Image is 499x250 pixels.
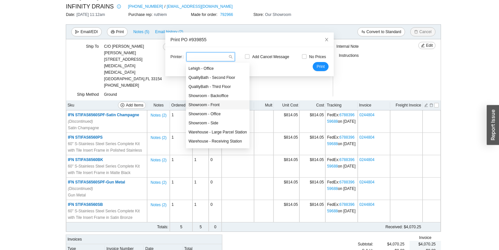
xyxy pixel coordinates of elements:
td: $814.05 [273,133,299,155]
td: 5 [170,222,192,232]
td: $814.05 [273,155,299,178]
td: $814.05 [273,200,299,222]
span: Notes ( 2 ) [151,157,167,163]
span: IFN STIFAS6560SPF-Satin Champagne [68,113,139,124]
span: FedEx : on [DATE] [327,180,355,191]
span: IFN STIFAS6560PS [68,135,102,140]
button: Email history (2) [155,27,184,36]
div: Showroom - Front [189,102,247,108]
button: printerPrint [107,27,128,36]
span: Satin Champagne [68,125,99,131]
th: Mult [254,100,273,110]
i: (Discontinued) [68,119,93,124]
span: Gun Metal [68,192,86,198]
th: Cost [299,100,325,110]
td: 1 [170,110,192,133]
span: ruthiem [154,12,167,17]
span: Totals: [157,225,168,229]
div: QualityBath - Second Floor [186,73,250,82]
span: info-circle [115,5,122,8]
td: 0 [209,222,222,232]
span: Instructions [339,53,359,58]
td: 1 [170,133,192,155]
td: 1 [170,178,192,200]
button: Close [319,32,334,47]
span: Internal Note [336,44,359,49]
td: 0 [209,178,222,200]
div: Lehigh - Office [186,64,250,73]
span: Notes ( 5 ) [133,29,149,35]
a: 678839659688 [327,113,354,124]
button: edit [424,102,428,107]
span: Notes ( 2 ) [151,202,167,208]
span: Notes ( 2 ) [151,179,167,186]
span: 60" S-Stainless Steel Series Complete Kit with Tile Insert Frame in Satin Bronze [68,208,145,221]
span: [DATE] 11:12am [76,12,105,17]
td: 0 [209,155,222,178]
span: Notes ( 2 ) [151,134,167,141]
span: Edit [426,42,433,49]
a: 678839659688 [327,202,354,213]
span: edit [421,44,425,48]
div: QualityBath - Third Floor [186,82,250,91]
a: 792966 [220,12,233,17]
div: Lehigh - Office [189,66,247,71]
div: Warehouse - Large Parcel Station [189,129,247,135]
div: $4,070.25 [415,241,435,247]
button: delete [429,102,434,107]
span: Add Cancel Message [250,54,292,60]
span: FedEx : on [DATE] [327,113,355,124]
span: Subtotal: [358,241,373,247]
div: Showroom - Backoffice [189,93,247,99]
div: QualityBath - Third Floor [189,84,247,90]
div: C/O [PERSON_NAME] [PERSON_NAME] [STREET_ADDRESS][MEDICAL_DATA] [MEDICAL_DATA][GEOGRAPHIC_DATA] , ... [104,43,163,82]
td: $814.05 [299,200,325,222]
span: Received: [385,225,402,229]
div: Showroom - Office [189,111,247,117]
button: Notes (2) [150,156,167,161]
span: 60" S-Stainless Steel Series Complete Kit with Tile Insert Frame in Polished Stainless [68,141,145,154]
a: 0244804 [359,202,375,207]
th: Tracking [325,100,358,110]
button: editEdit [418,42,435,49]
a: 0244804 [359,135,375,140]
div: Showroom - Office [186,109,250,119]
a: [PHONE_NUMBER] [128,3,163,10]
span: Made for order: [191,12,219,17]
td: $814.05 [299,155,325,178]
td: $4,070.25 [254,222,422,232]
td: 1 [170,155,192,178]
div: $4,070.25 [373,241,404,247]
span: plus-circle [121,103,124,108]
th: Unit Cost [273,100,299,110]
a: [EMAIL_ADDRESS][DOMAIN_NAME] [167,3,232,10]
td: 1 [170,200,192,222]
button: Print [313,62,329,71]
div: Print PO #939855 [170,36,329,43]
label: Printer [170,52,186,61]
span: Ship Method [77,92,99,97]
div: [PHONE_NUMBER] [104,43,163,89]
span: IFN STIFAS6560BK [68,157,103,162]
span: INFINITY DRAINS [66,2,114,11]
span: Ship To [86,44,99,49]
span: IFN STIFAS6560SPF-Gun Metal [68,180,125,191]
td: $814.05 [273,178,299,200]
button: Notes (2) [150,112,167,116]
button: swapConvert to Standard [357,27,405,36]
span: send [75,30,79,34]
span: 60" S-Stainless Steel Series Complete Kit with Tile Insert Frame in Matte Black [68,163,145,176]
span: 1 [194,202,196,207]
td: $814.05 [299,110,325,133]
td: $814.05 [299,133,325,155]
th: Invoice [358,100,390,110]
span: FedEx : on [DATE] [327,157,355,169]
span: Ground [104,92,117,97]
a: 678839659688 [327,135,354,146]
i: (Discontinued) [68,186,93,191]
span: swap [361,30,365,34]
div: QualityBath - Second Floor [189,75,247,81]
span: Print [116,29,124,35]
span: Notes ( 2 ) [151,112,167,119]
td: 0 [209,200,222,222]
